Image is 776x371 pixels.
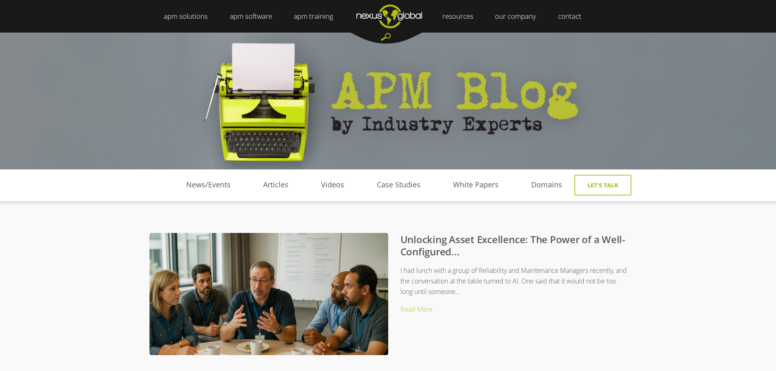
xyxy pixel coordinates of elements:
a: Let's Talk [574,175,631,195]
a: Unlocking Asset Excellence: The Power of a Well-Configured... [400,233,625,258]
a: Case Studies [361,179,437,191]
a: Articles [247,179,305,191]
p: I had lunch with a group of Reliability and Maintenance Managers recently, and the conversation a... [166,265,627,297]
a: News/Events [170,179,247,191]
div: Navigation Menu [157,169,578,205]
a: Domains [515,179,578,191]
a: Read More [400,305,433,314]
a: White Papers [437,179,515,191]
a: Videos [305,179,361,191]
